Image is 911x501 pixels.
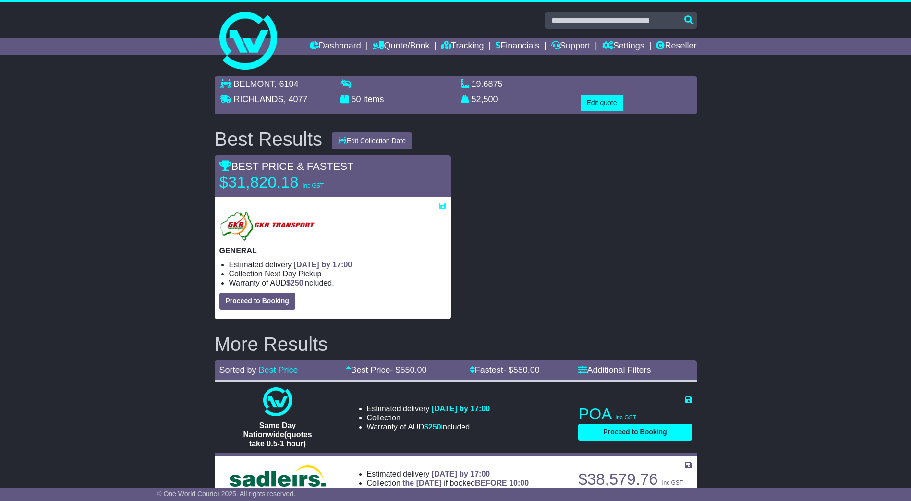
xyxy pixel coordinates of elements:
span: © One World Courier 2025. All rights reserved. [157,490,295,498]
a: Tracking [441,38,484,55]
span: inc GST [662,479,683,486]
span: 250 [291,279,304,287]
span: BEST PRICE & FASTEST [219,160,354,172]
li: Collection [367,413,490,422]
span: Next Day Pickup [265,270,321,278]
a: Financials [496,38,539,55]
span: if booked [402,479,529,487]
li: Estimated delivery [229,260,446,269]
span: - $ [503,365,540,375]
li: Warranty of AUD included. [367,422,490,431]
span: 19.6875 [472,79,503,89]
a: Reseller [656,38,696,55]
span: 52,500 [472,95,498,104]
span: the [DATE] [402,479,441,487]
p: $31,820.18 [219,173,340,192]
span: BELMONT [234,79,275,89]
a: Best Price [259,365,298,375]
button: Proceed to Booking [219,293,295,310]
li: Collection [367,478,529,488]
li: Estimated delivery [367,404,490,413]
p: GENERAL [219,246,446,255]
a: Best Price- $550.00 [346,365,427,375]
a: Quote/Book [373,38,429,55]
span: BEFORE [475,479,507,487]
span: 250 [428,423,441,431]
a: Support [551,38,590,55]
span: $ [424,423,441,431]
span: 550.00 [513,365,540,375]
li: Warranty of AUD included. [229,278,446,287]
span: [DATE] by 17:00 [294,261,352,269]
button: Proceed to Booking [578,424,692,441]
a: Settings [602,38,644,55]
img: GKR: GENERAL [219,211,317,241]
span: 10:00 [509,479,529,487]
span: Same Day Nationwide(quotes take 0.5-1 hour) [243,421,312,448]
span: 550.00 [401,365,427,375]
span: , 6104 [275,79,299,89]
span: inc GST [616,414,636,421]
span: - $ [390,365,427,375]
a: Dashboard [310,38,361,55]
p: $38,579.76 [578,470,692,489]
span: items [364,95,384,104]
li: Collection [229,269,446,278]
button: Edit quote [581,95,623,111]
li: Estimated delivery [367,469,529,478]
a: Additional Filters [578,365,651,375]
button: Edit Collection Date [332,132,412,149]
span: RICHLANDS [234,95,284,104]
span: , 4077 [284,95,308,104]
div: Best Results [210,129,328,150]
img: Sadleirs Logistics: General [230,465,326,487]
h2: More Results [215,334,697,355]
a: Fastest- $550.00 [470,365,540,375]
span: 50 [352,95,361,104]
p: POA [578,405,692,424]
img: One World Courier: Same Day Nationwide(quotes take 0.5-1 hour) [263,387,292,416]
span: $ [286,279,304,287]
span: Sorted by [219,365,256,375]
span: [DATE] by 17:00 [432,470,490,478]
span: [DATE] by 17:00 [432,405,490,413]
span: inc GST [303,182,324,189]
